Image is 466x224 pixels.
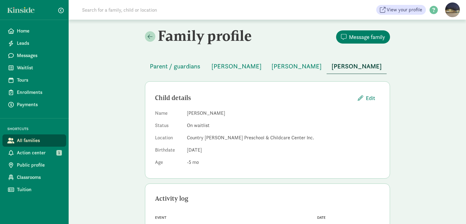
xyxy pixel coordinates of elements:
span: Public profile [17,161,61,169]
span: Classrooms [17,174,61,181]
span: Leads [17,40,61,47]
a: Public profile [2,159,66,171]
button: Parent / guardians [145,59,205,74]
span: Payments [17,101,61,108]
span: -5 [187,159,199,165]
span: Home [17,27,61,35]
button: Edit [353,91,380,105]
dd: [PERSON_NAME] [187,110,380,117]
span: [PERSON_NAME] [271,61,322,71]
span: Action center [17,149,61,156]
a: Enrollments [2,86,66,98]
a: Home [2,25,66,37]
span: Date [317,215,326,220]
span: 1 [56,150,62,156]
input: Search for a family, child or location [78,4,250,16]
span: Event [155,215,166,220]
dt: Name [155,110,182,119]
dd: On waitlist [187,122,380,129]
span: Message family [349,33,385,41]
a: Waitlist [2,62,66,74]
dd: Country [PERSON_NAME] Preschool & Childcare Center Inc. [187,134,380,141]
a: Classrooms [2,171,66,183]
span: [PERSON_NAME] [332,61,382,71]
a: Tours [2,74,66,86]
span: Enrollments [17,89,61,96]
a: Tuition [2,183,66,196]
span: [DATE] [187,147,202,153]
dt: Birthdate [155,146,182,156]
a: All families [2,134,66,147]
button: [PERSON_NAME] [327,59,387,74]
span: Waitlist [17,64,61,71]
a: Payments [2,98,66,111]
iframe: Chat Widget [435,195,466,224]
div: Child details [155,93,353,103]
button: [PERSON_NAME] [267,59,327,74]
a: [PERSON_NAME] [267,63,327,70]
a: Parent / guardians [145,63,205,70]
button: [PERSON_NAME] [206,59,267,74]
span: Tours [17,76,61,84]
div: Activity log [155,194,380,203]
span: Tuition [17,186,61,193]
a: [PERSON_NAME] [206,63,267,70]
span: Edit [366,94,375,102]
a: View your profile [376,5,426,15]
span: View your profile [387,6,422,14]
span: Parent / guardians [150,61,200,71]
a: Messages [2,49,66,62]
dt: Status [155,122,182,132]
h2: Family profile [145,27,266,44]
a: [PERSON_NAME] [327,63,387,70]
dt: Age [155,159,182,168]
a: Leads [2,37,66,49]
span: [PERSON_NAME] [211,61,262,71]
a: Action center 1 [2,147,66,159]
span: All families [17,137,61,144]
button: Message family [336,30,390,44]
dt: Location [155,134,182,144]
span: Messages [17,52,61,59]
